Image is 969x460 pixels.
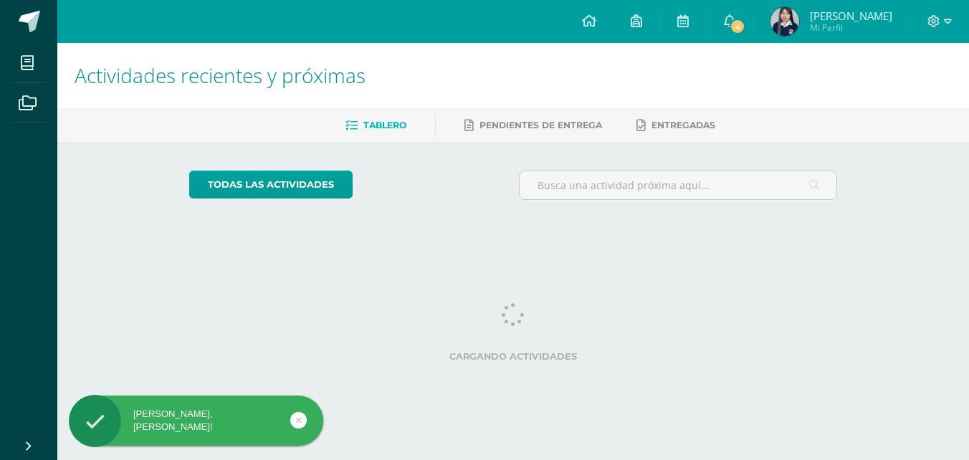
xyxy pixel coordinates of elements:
[730,19,745,34] span: 4
[189,171,353,198] a: todas las Actividades
[479,120,602,130] span: Pendientes de entrega
[810,9,892,23] span: [PERSON_NAME]
[69,408,323,433] div: [PERSON_NAME], [PERSON_NAME]!
[636,114,715,137] a: Entregadas
[363,120,406,130] span: Tablero
[75,62,366,89] span: Actividades recientes y próximas
[189,351,838,362] label: Cargando actividades
[345,114,406,137] a: Tablero
[520,171,837,199] input: Busca una actividad próxima aquí...
[770,7,799,36] img: 408fb39becbd285f3a6c3ee89e3707b1.png
[651,120,715,130] span: Entregadas
[810,21,892,34] span: Mi Perfil
[464,114,602,137] a: Pendientes de entrega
